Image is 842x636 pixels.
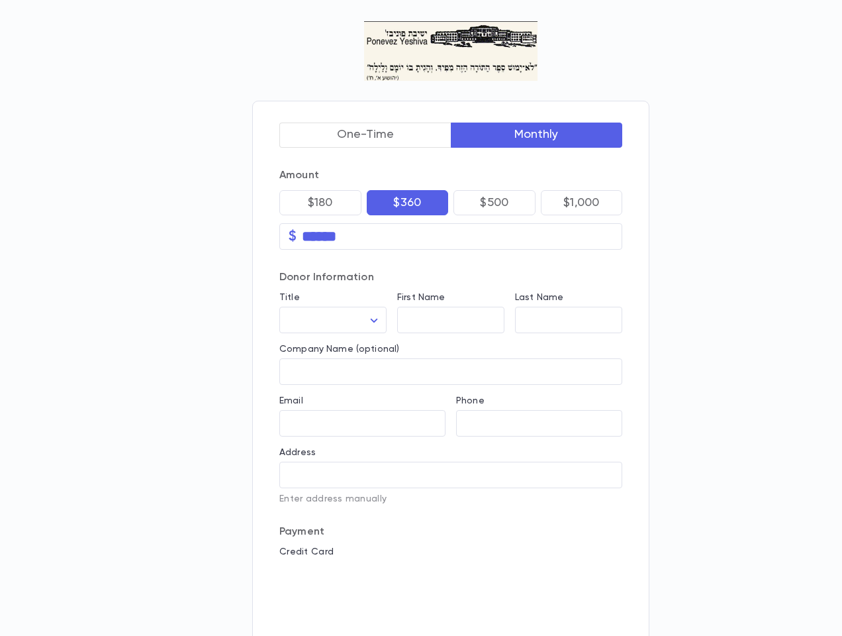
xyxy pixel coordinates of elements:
[279,396,303,406] label: Email
[364,21,538,81] img: Logo
[279,447,316,458] label: Address
[397,292,445,303] label: First Name
[451,123,623,148] button: Monthly
[541,190,623,215] button: $1,000
[279,123,451,148] button: One-Time
[279,190,361,215] button: $180
[279,271,622,284] p: Donor Information
[279,547,622,557] p: Credit Card
[367,190,449,215] button: $360
[279,525,622,539] p: Payment
[393,196,421,209] p: $360
[480,196,508,209] p: $500
[279,292,300,303] label: Title
[456,396,485,406] label: Phone
[279,494,622,504] p: Enter address manually
[563,196,599,209] p: $1,000
[279,169,622,182] p: Amount
[308,196,333,209] p: $180
[279,307,387,333] div: ​
[453,190,536,215] button: $500
[289,230,297,243] p: $
[279,344,399,354] label: Company Name (optional)
[515,292,563,303] label: Last Name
